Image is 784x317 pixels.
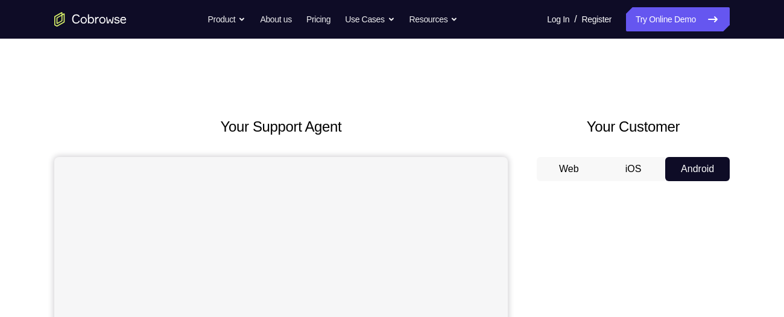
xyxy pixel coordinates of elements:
[601,157,666,181] button: iOS
[345,7,394,31] button: Use Cases
[54,12,127,27] a: Go to the home page
[306,7,330,31] a: Pricing
[260,7,291,31] a: About us
[537,157,601,181] button: Web
[54,116,508,138] h2: Your Support Agent
[547,7,569,31] a: Log In
[409,7,458,31] button: Resources
[537,116,730,138] h2: Your Customer
[626,7,730,31] a: Try Online Demo
[208,7,246,31] button: Product
[665,157,730,181] button: Android
[582,7,612,31] a: Register
[574,12,577,27] span: /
